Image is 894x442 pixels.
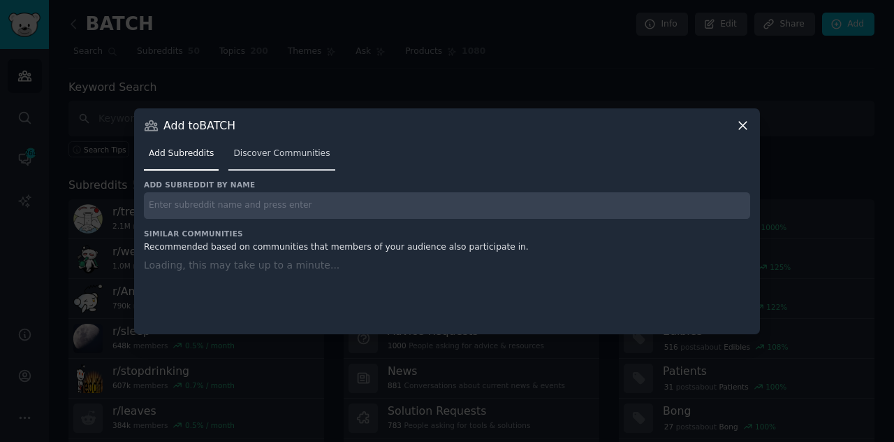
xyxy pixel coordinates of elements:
[233,148,330,160] span: Discover Communities
[144,241,750,254] div: Recommended based on communities that members of your audience also participate in.
[228,143,335,171] a: Discover Communities
[144,192,750,220] input: Enter subreddit name and press enter
[144,258,750,317] div: Loading, this may take up to a minute...
[144,229,750,238] h3: Similar Communities
[163,118,235,133] h3: Add to BATCH
[149,148,214,160] span: Add Subreddits
[144,143,219,171] a: Add Subreddits
[144,180,750,190] h3: Add subreddit by name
